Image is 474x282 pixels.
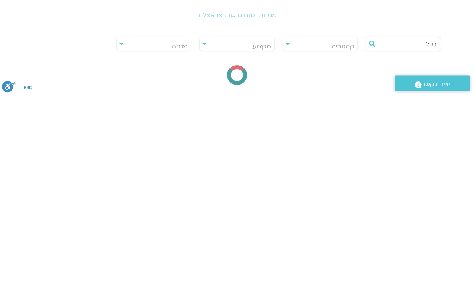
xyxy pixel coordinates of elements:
[288,4,335,19] a: ההקלטות שלי
[148,4,181,19] a: תמכו בנו
[341,4,391,19] a: לוח שידורים
[252,229,271,238] span: מקצוע
[15,199,459,206] h2: מנחות ומנחים שהרצו אצלנו:
[331,229,354,238] span: קטגוריה
[187,4,217,19] a: עזרה
[378,224,437,238] input: חיפוש
[104,145,370,167] p: אנו עושים כל מאמץ להביא לך את בכירי ובכירות המנחים בארץ. בכל תחום ותחום אנו מחפשים את המרצים , אנ...
[172,229,188,238] span: מנחה
[15,46,459,68] h2: מנחים ומנחות בתודעה בריאה
[422,266,450,276] span: יצירת קשר
[423,6,458,18] img: תודעה בריאה
[223,4,282,19] a: קורסים ופעילות
[395,263,470,278] a: יצירת קשר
